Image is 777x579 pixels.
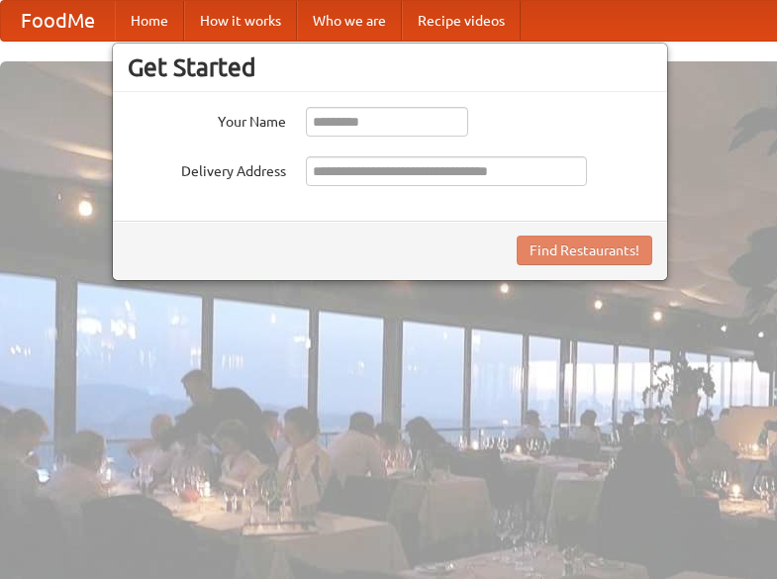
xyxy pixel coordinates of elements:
[402,1,521,41] a: Recipe videos
[128,52,652,82] h3: Get Started
[128,156,286,181] label: Delivery Address
[184,1,297,41] a: How it works
[115,1,184,41] a: Home
[297,1,402,41] a: Who we are
[1,1,115,41] a: FoodMe
[517,236,652,265] button: Find Restaurants!
[128,107,286,132] label: Your Name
